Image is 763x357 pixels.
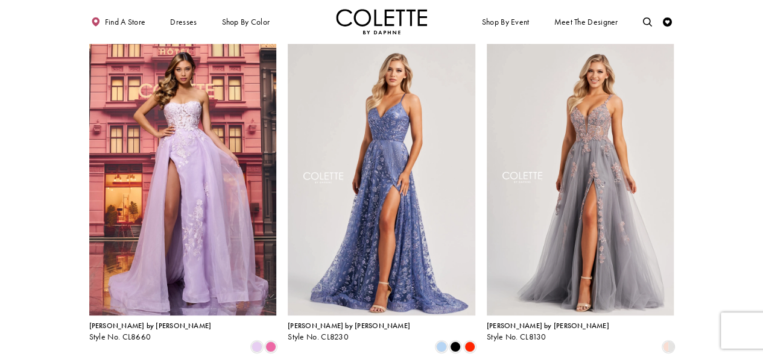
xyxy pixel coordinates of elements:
span: Style No. CL8230 [288,332,349,342]
i: Scarlet [464,341,475,352]
a: Find a store [89,9,148,34]
i: Bubblegum Pink [265,341,276,352]
span: Shop by color [221,17,270,26]
span: Find a store [105,17,146,26]
span: Style No. CL8660 [89,332,151,342]
img: Colette by Daphne [336,9,428,34]
i: Periwinkle [436,341,447,352]
span: Dresses [170,17,197,26]
div: Colette by Daphne Style No. CL8130 [487,322,609,341]
div: Colette by Daphne Style No. CL8660 [89,322,212,341]
div: Colette by Daphne Style No. CL8230 [288,322,410,341]
i: Black [450,341,461,352]
span: [PERSON_NAME] by [PERSON_NAME] [89,321,212,331]
span: [PERSON_NAME] by [PERSON_NAME] [487,321,609,331]
a: Visit Colette by Daphne Style No. CL8130 Page [487,43,674,315]
a: Visit Colette by Daphne Style No. CL8660 Page [89,43,277,315]
span: Meet the designer [554,17,618,26]
a: Visit Colette by Daphne Style No. CL8230 Page [288,43,475,315]
span: Shop by color [220,9,272,34]
span: Shop By Event [480,9,531,34]
i: Lilac [252,341,262,352]
span: Dresses [168,9,199,34]
a: Meet the designer [552,9,621,34]
a: Check Wishlist [660,9,674,34]
span: [PERSON_NAME] by [PERSON_NAME] [288,321,410,331]
a: Visit Home Page [336,9,428,34]
i: Platinum/Blush [663,341,674,352]
a: Toggle search [641,9,654,34]
span: Shop By Event [482,17,530,26]
span: Style No. CL8130 [487,332,546,342]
